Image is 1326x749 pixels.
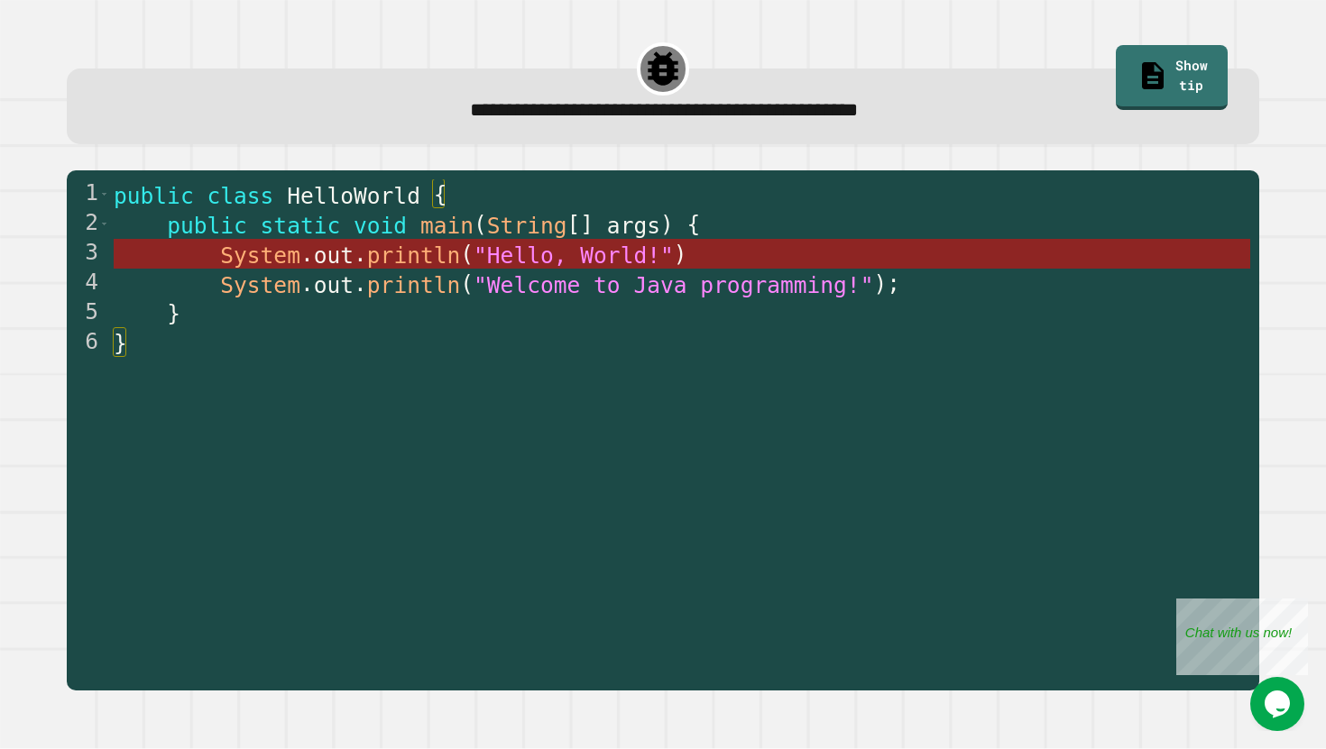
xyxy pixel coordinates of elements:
span: System [220,272,300,298]
span: main [420,213,474,239]
div: 1 [67,179,110,209]
div: 6 [67,328,110,358]
span: public [114,183,194,209]
span: "Hello, World!" [474,242,674,269]
div: 2 [67,209,110,239]
span: Toggle code folding, rows 2 through 5 [99,209,109,239]
span: println [367,242,460,269]
span: Toggle code folding, rows 1 through 6 [99,179,109,209]
a: Show tip [1116,45,1227,110]
span: "Welcome to Java programming!" [474,272,873,298]
span: String [487,213,567,239]
span: out [314,242,354,269]
span: out [314,272,354,298]
span: void [354,213,407,239]
span: args [607,213,660,239]
span: System [220,242,300,269]
div: 5 [67,298,110,328]
iframe: chat widget [1176,598,1308,675]
div: 4 [67,269,110,298]
div: 3 [67,239,110,269]
span: println [367,272,460,298]
iframe: chat widget [1250,677,1308,731]
span: public [167,213,247,239]
span: class [207,183,274,209]
span: static [261,213,341,239]
span: HelloWorld [287,183,420,209]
